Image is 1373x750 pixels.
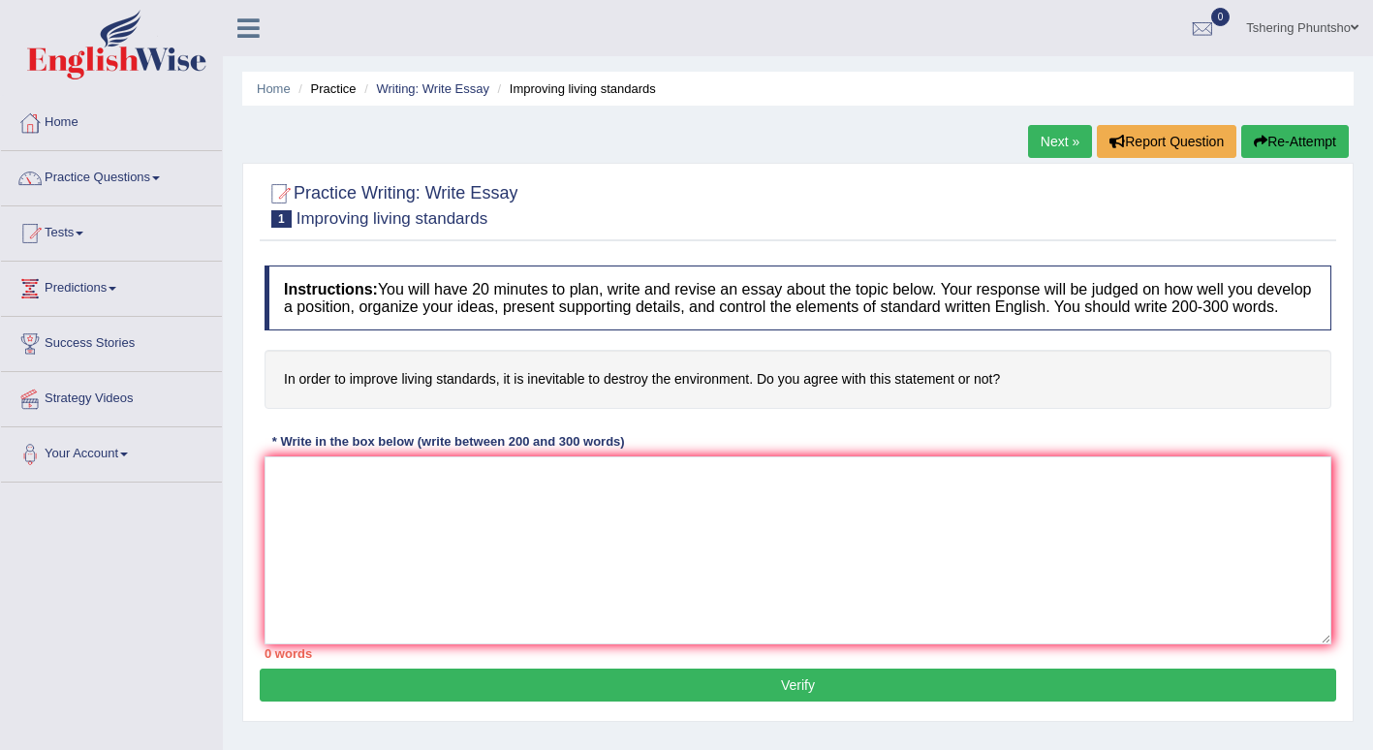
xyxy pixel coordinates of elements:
[271,210,292,228] span: 1
[1,427,222,476] a: Your Account
[376,81,489,96] a: Writing: Write Essay
[284,281,378,297] b: Instructions:
[493,79,656,98] li: Improving living standards
[265,433,632,452] div: * Write in the box below (write between 200 and 300 words)
[1211,8,1231,26] span: 0
[1,96,222,144] a: Home
[1,206,222,255] a: Tests
[1,372,222,421] a: Strategy Videos
[265,179,517,228] h2: Practice Writing: Write Essay
[265,266,1331,330] h4: You will have 20 minutes to plan, write and revise an essay about the topic below. Your response ...
[1,317,222,365] a: Success Stories
[1028,125,1092,158] a: Next »
[257,81,291,96] a: Home
[1,151,222,200] a: Practice Questions
[265,350,1331,409] h4: In order to improve living standards, it is inevitable to destroy the environment. Do you agree w...
[1097,125,1236,158] button: Report Question
[260,669,1336,702] button: Verify
[294,79,356,98] li: Practice
[296,209,487,228] small: Improving living standards
[1,262,222,310] a: Predictions
[1241,125,1349,158] button: Re-Attempt
[265,644,1331,663] div: 0 words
